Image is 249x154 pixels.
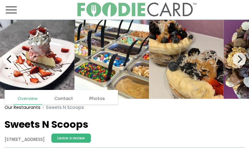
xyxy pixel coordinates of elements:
button: Next [233,52,246,66]
a: Photos [85,93,109,104]
img: FoodieCard; Eat, Drink, Save, Donate [77,2,197,17]
a: Leave a review [51,134,91,143]
a: Overview [13,93,42,105]
a: Contact [50,93,77,104]
nav: breadcrumb [5,101,244,114]
nav: page links [5,90,118,105]
li: Sweets N Scoops [40,104,84,111]
h1: Sweets N Scoops [5,119,244,130]
a: Our Restaurants [5,104,40,111]
button: Previous [3,52,16,66]
address: [STREET_ADDRESS] [5,136,45,143]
